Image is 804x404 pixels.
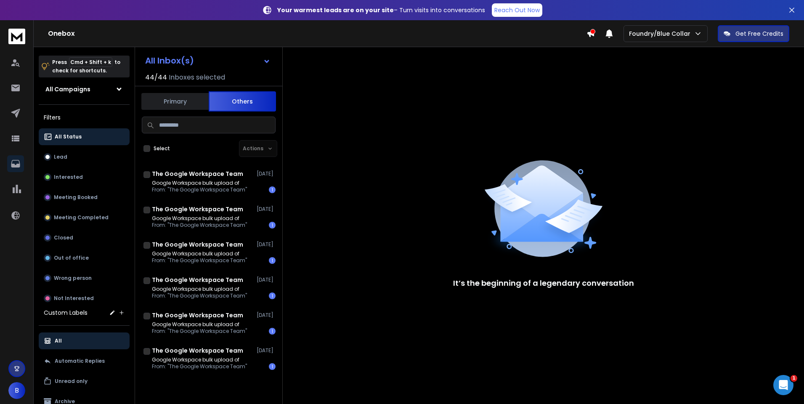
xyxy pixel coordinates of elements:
p: [DATE] [257,347,276,354]
p: Interested [54,174,83,181]
button: All [39,332,130,349]
div: 1 [269,222,276,229]
div: 1 [269,363,276,370]
p: Google Workspace bulk upload of [152,286,247,292]
div: 1 [269,292,276,299]
div: 1 [269,186,276,193]
p: Google Workspace bulk upload of [152,356,247,363]
h1: The Google Workspace Team [152,311,243,319]
p: From: "The Google Workspace Team" [152,363,247,370]
strong: Your warmest leads are on your site [277,6,394,14]
a: Reach Out Now [492,3,542,17]
p: Google Workspace bulk upload of [152,250,247,257]
button: Not Interested [39,290,130,307]
h1: The Google Workspace Team [152,346,243,355]
p: From: "The Google Workspace Team" [152,257,247,264]
button: Lead [39,149,130,165]
h3: Inboxes selected [169,72,225,82]
h1: The Google Workspace Team [152,170,243,178]
label: Select [154,145,170,152]
p: Get Free Credits [735,29,783,38]
p: – Turn visits into conversations [277,6,485,14]
p: [DATE] [257,312,276,319]
button: Closed [39,229,130,246]
p: Unread only [55,378,88,385]
h1: The Google Workspace Team [152,276,243,284]
button: Others [209,91,276,112]
p: [DATE] [257,170,276,177]
div: 1 [269,328,276,335]
h1: The Google Workspace Team [152,205,243,213]
img: logo [8,29,25,44]
button: Primary [141,92,209,111]
iframe: Intercom live chat [773,375,793,395]
p: [DATE] [257,241,276,248]
button: Automatic Replies [39,353,130,369]
button: All Inbox(s) [138,52,277,69]
button: B [8,382,25,399]
p: Foundry/Blue Collar [629,29,694,38]
span: 44 / 44 [145,72,167,82]
p: Press to check for shortcuts. [52,58,120,75]
p: Lead [54,154,67,160]
button: Meeting Booked [39,189,130,206]
p: Google Workspace bulk upload of [152,321,247,328]
button: Get Free Credits [718,25,789,42]
p: Automatic Replies [55,358,105,364]
p: From: "The Google Workspace Team" [152,222,247,229]
div: 1 [269,257,276,264]
button: Out of office [39,250,130,266]
p: Out of office [54,255,89,261]
button: All Campaigns [39,81,130,98]
h3: Custom Labels [44,308,88,317]
p: Closed [54,234,73,241]
p: Not Interested [54,295,94,302]
p: Meeting Completed [54,214,109,221]
p: Google Workspace bulk upload of [152,215,247,222]
h1: The Google Workspace Team [152,240,243,249]
button: All Status [39,128,130,145]
h1: Onebox [48,29,586,39]
p: Meeting Booked [54,194,98,201]
h1: All Inbox(s) [145,56,194,65]
p: Reach Out Now [494,6,540,14]
p: [DATE] [257,206,276,213]
p: From: "The Google Workspace Team" [152,186,247,193]
h3: Filters [39,112,130,123]
p: [DATE] [257,276,276,283]
button: Unread only [39,373,130,390]
button: Meeting Completed [39,209,130,226]
button: Interested [39,169,130,186]
h1: All Campaigns [45,85,90,93]
span: 1 [791,375,797,382]
p: From: "The Google Workspace Team" [152,292,247,299]
span: Cmd + Shift + k [69,57,112,67]
p: All [55,338,62,344]
p: All Status [55,133,82,140]
p: It’s the beginning of a legendary conversation [453,277,634,289]
p: Wrong person [54,275,92,282]
button: Wrong person [39,270,130,287]
p: Google Workspace bulk upload of [152,180,247,186]
p: From: "The Google Workspace Team" [152,328,247,335]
